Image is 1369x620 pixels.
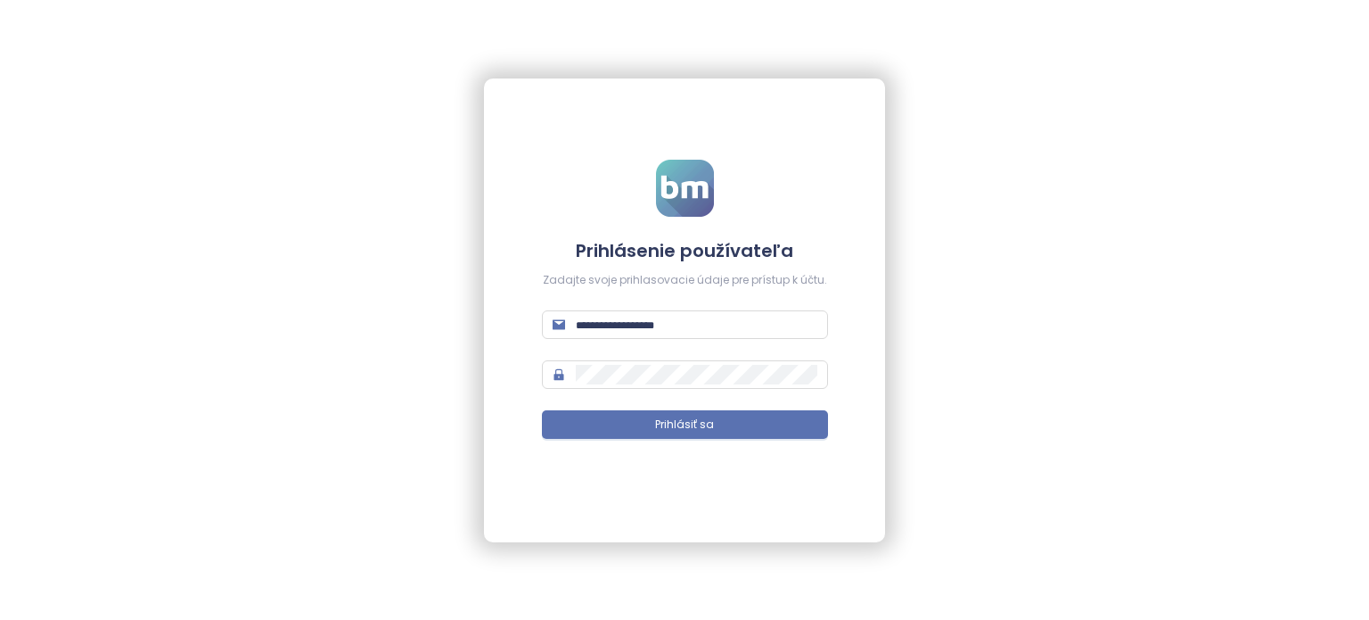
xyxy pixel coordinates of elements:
[542,238,828,263] h4: Prihlásenie používateľa
[553,368,565,381] span: lock
[656,160,714,217] img: logo
[542,272,828,289] div: Zadajte svoje prihlasovacie údaje pre prístup k účtu.
[655,417,714,434] span: Prihlásiť sa
[542,410,828,439] button: Prihlásiť sa
[553,318,565,331] span: mail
